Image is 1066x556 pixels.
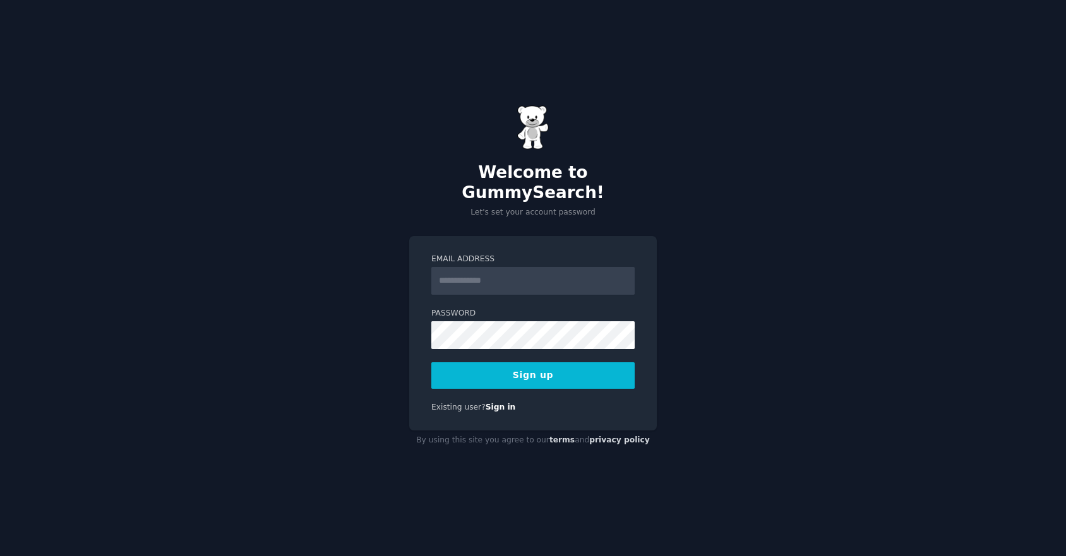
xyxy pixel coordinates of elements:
[409,430,657,451] div: By using this site you agree to our and
[517,105,549,150] img: Gummy Bear
[409,163,657,203] h2: Welcome to GummySearch!
[589,435,650,444] a: privacy policy
[486,403,516,411] a: Sign in
[409,207,657,218] p: Let's set your account password
[431,403,486,411] span: Existing user?
[431,254,635,265] label: Email Address
[431,308,635,319] label: Password
[549,435,575,444] a: terms
[431,362,635,389] button: Sign up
